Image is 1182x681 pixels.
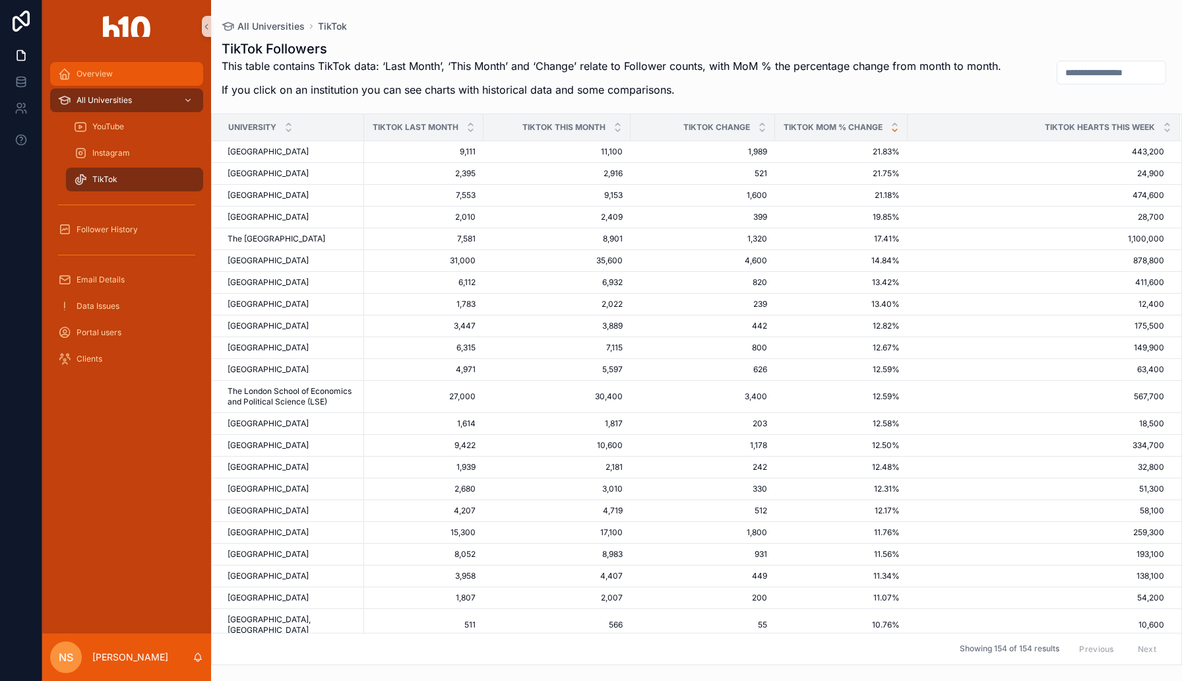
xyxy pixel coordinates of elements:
a: 58,100 [908,505,1164,516]
span: All Universities [237,20,305,33]
a: 5,597 [491,364,623,375]
a: 6,315 [372,342,476,353]
a: 31,000 [372,255,476,266]
span: 2,022 [491,299,623,309]
a: 193,100 [908,549,1164,560]
a: 566 [491,620,623,630]
a: [GEOGRAPHIC_DATA], [GEOGRAPHIC_DATA] [228,614,356,635]
span: 10.76% [783,620,900,630]
a: 8,983 [491,549,623,560]
span: 21.18% [783,190,900,201]
a: 11.34% [783,571,900,581]
a: [GEOGRAPHIC_DATA] [228,190,356,201]
a: 10,600 [491,440,623,451]
a: 1,100,000 [908,234,1164,244]
a: 8,901 [491,234,623,244]
a: All Universities [50,88,203,112]
a: Data Issues [50,294,203,318]
a: 1,989 [638,146,767,157]
a: 12.17% [783,505,900,516]
a: [GEOGRAPHIC_DATA] [228,484,356,494]
a: 17.41% [783,234,900,244]
a: 12,400 [908,299,1164,309]
a: [GEOGRAPHIC_DATA] [228,462,356,472]
a: [GEOGRAPHIC_DATA] [228,505,356,516]
a: 7,115 [491,342,623,353]
a: 63,400 [908,364,1164,375]
a: TikTok [318,20,347,33]
img: App logo [103,16,150,37]
a: 7,553 [372,190,476,201]
a: 6,932 [491,277,623,288]
a: 27,000 [372,391,476,402]
span: 4,600 [638,255,767,266]
a: [GEOGRAPHIC_DATA] [228,146,356,157]
span: TikTok This Month [522,122,606,133]
a: [GEOGRAPHIC_DATA] [228,321,356,331]
a: Portal users [50,321,203,344]
span: 3,010 [491,484,623,494]
a: 11.56% [783,549,900,560]
span: 334,700 [908,440,1164,451]
span: 512 [638,505,767,516]
a: Email Details [50,268,203,292]
span: The [GEOGRAPHIC_DATA] [228,234,325,244]
a: 10,600 [908,620,1164,630]
a: 1,178 [638,440,767,451]
a: 8,052 [372,549,476,560]
a: 17,100 [491,527,623,538]
span: 13.42% [783,277,900,288]
a: 1,600 [638,190,767,201]
a: 443,200 [908,146,1164,157]
span: 149,900 [908,342,1164,353]
span: 19.85% [783,212,900,222]
span: TikTok Change [683,122,750,133]
a: 9,422 [372,440,476,451]
span: [GEOGRAPHIC_DATA] [228,190,309,201]
span: Data Issues [77,301,119,311]
span: 4,971 [372,364,476,375]
span: [GEOGRAPHIC_DATA] [228,593,309,603]
a: 51,300 [908,484,1164,494]
span: TikTok [92,174,117,185]
a: 15,300 [372,527,476,538]
a: 175,500 [908,321,1164,331]
span: Showing 154 of 154 results [960,644,1059,655]
a: 567,700 [908,391,1164,402]
a: 11.07% [783,593,900,603]
span: 3,447 [372,321,476,331]
span: 800 [638,342,767,353]
a: 21.75% [783,168,900,179]
a: 9,153 [491,190,623,201]
span: 3,400 [638,391,767,402]
a: 878,800 [908,255,1164,266]
a: [GEOGRAPHIC_DATA] [228,364,356,375]
a: 411,600 [908,277,1164,288]
a: 3,889 [491,321,623,331]
span: Instagram [92,148,130,158]
a: 12.67% [783,342,900,353]
span: 1,939 [372,462,476,472]
a: 11.76% [783,527,900,538]
span: [GEOGRAPHIC_DATA] [228,549,309,560]
a: 449 [638,571,767,581]
a: 18,500 [908,418,1164,429]
a: [GEOGRAPHIC_DATA] [228,299,356,309]
span: 820 [638,277,767,288]
span: TikTok Last Month [373,122,458,133]
span: 28,700 [908,212,1164,222]
a: 4,719 [491,505,623,516]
